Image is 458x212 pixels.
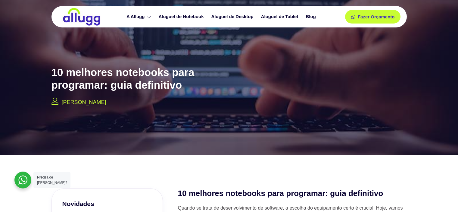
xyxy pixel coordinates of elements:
a: Aluguel de Notebook [156,11,208,22]
a: Aluguel de Tablet [258,11,303,22]
a: A Allugg [123,11,156,22]
a: Blog [303,11,320,22]
img: locação de TI é Allugg [62,8,101,26]
span: Precisa de [PERSON_NAME]? [37,175,67,185]
a: Aluguel de Desktop [208,11,258,22]
h3: Novidades [62,199,152,208]
p: [PERSON_NAME] [62,98,106,106]
span: Fazer Orçamento [358,14,395,19]
h2: 10 melhores notebooks para programar: guia definitivo [51,66,244,91]
a: Fazer Orçamento [345,10,401,24]
h2: 10 melhores notebooks para programar: guia definitivo [178,188,407,199]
